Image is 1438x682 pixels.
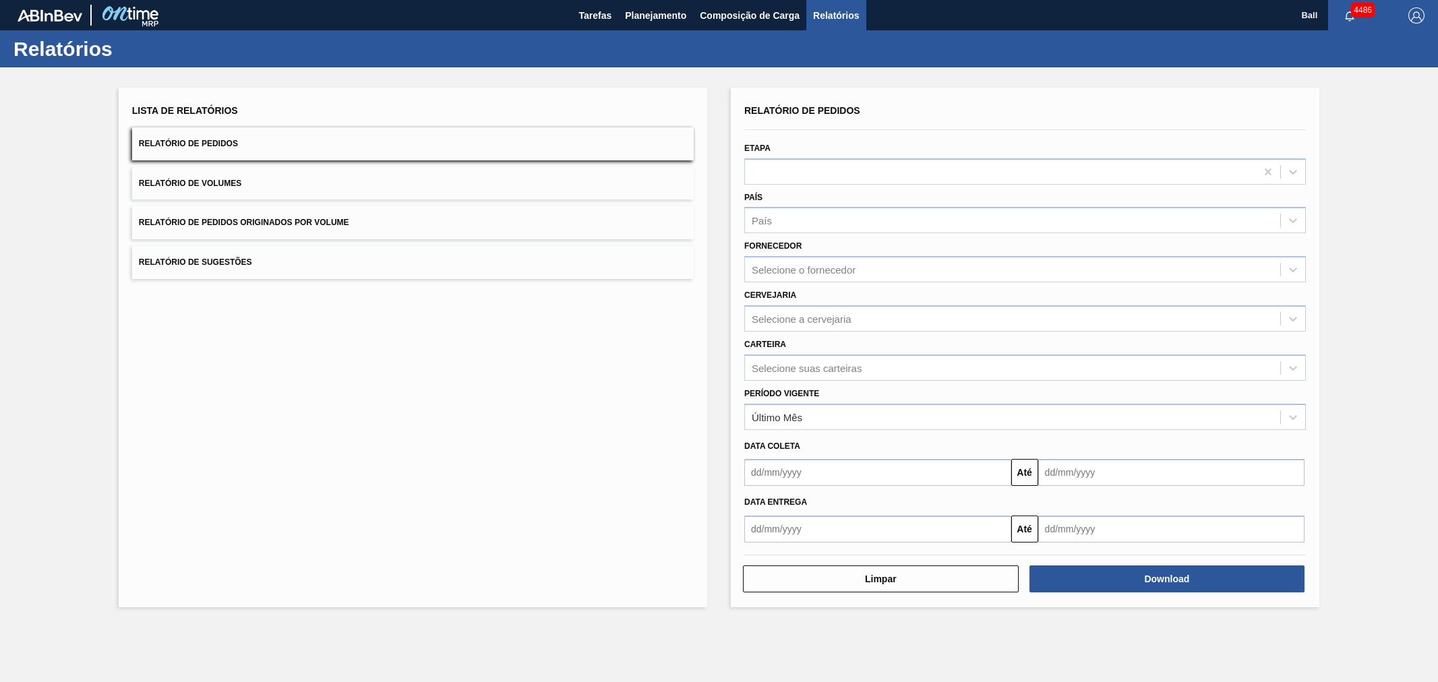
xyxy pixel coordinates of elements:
img: TNhmsLtSVTkK8tSr43FrP2fwEKptu5GPRR3wAAAABJRU5ErkJggg== [18,9,82,22]
span: Relatórios [813,7,859,24]
span: Data coleta [744,441,800,451]
div: País [752,215,772,226]
span: Lista de Relatórios [132,105,238,116]
input: dd/mm/yyyy [1038,459,1305,486]
div: Selecione suas carteiras [752,362,862,373]
label: Período Vigente [744,389,819,398]
button: Download [1029,565,1305,592]
span: Relatório de Volumes [139,179,241,188]
button: Relatório de Sugestões [132,246,694,279]
div: Selecione o fornecedor [752,264,856,276]
img: Logout [1408,7,1425,24]
input: dd/mm/yyyy [1038,516,1305,542]
label: Etapa [744,144,771,153]
span: Planejamento [625,7,686,24]
input: dd/mm/yyyy [744,516,1011,542]
h1: Relatórios [13,41,253,57]
button: Relatório de Volumes [132,167,694,200]
div: Último Mês [752,411,802,423]
span: 4486 [1351,3,1375,18]
button: Relatório de Pedidos Originados por Volume [132,206,694,239]
span: Relatório de Sugestões [139,257,252,267]
button: Até [1011,516,1038,542]
button: Notificações [1328,6,1371,25]
span: Data entrega [744,497,807,507]
label: Cervejaria [744,290,796,300]
div: Selecione a cervejaria [752,313,851,324]
input: dd/mm/yyyy [744,459,1011,486]
span: Composição de Carga [700,7,800,24]
button: Limpar [743,565,1019,592]
button: Relatório de Pedidos [132,127,694,160]
label: País [744,193,762,202]
label: Fornecedor [744,241,802,251]
span: Tarefas [578,7,611,24]
span: Relatório de Pedidos Originados por Volume [139,218,349,227]
span: Relatório de Pedidos [744,105,860,116]
span: Relatório de Pedidos [139,139,238,148]
button: Até [1011,459,1038,486]
label: Carteira [744,340,786,349]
